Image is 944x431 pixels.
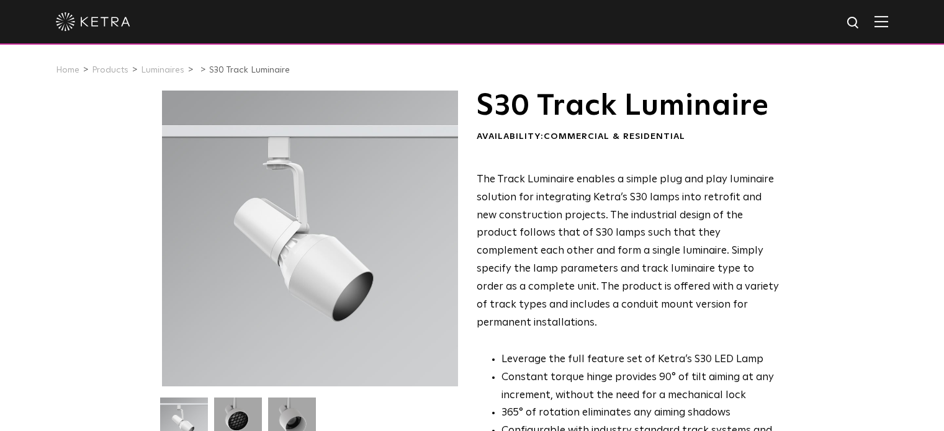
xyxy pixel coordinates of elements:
[92,66,128,74] a: Products
[846,16,861,31] img: search icon
[56,66,79,74] a: Home
[501,351,779,369] li: Leverage the full feature set of Ketra’s S30 LED Lamp
[501,369,779,405] li: Constant torque hinge provides 90° of tilt aiming at any increment, without the need for a mechan...
[544,132,685,141] span: Commercial & Residential
[477,91,779,122] h1: S30 Track Luminaire
[477,131,779,143] div: Availability:
[477,174,779,328] span: The Track Luminaire enables a simple plug and play luminaire solution for integrating Ketra’s S30...
[874,16,888,27] img: Hamburger%20Nav.svg
[141,66,184,74] a: Luminaires
[209,66,290,74] a: S30 Track Luminaire
[56,12,130,31] img: ketra-logo-2019-white
[501,404,779,422] li: 365° of rotation eliminates any aiming shadows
